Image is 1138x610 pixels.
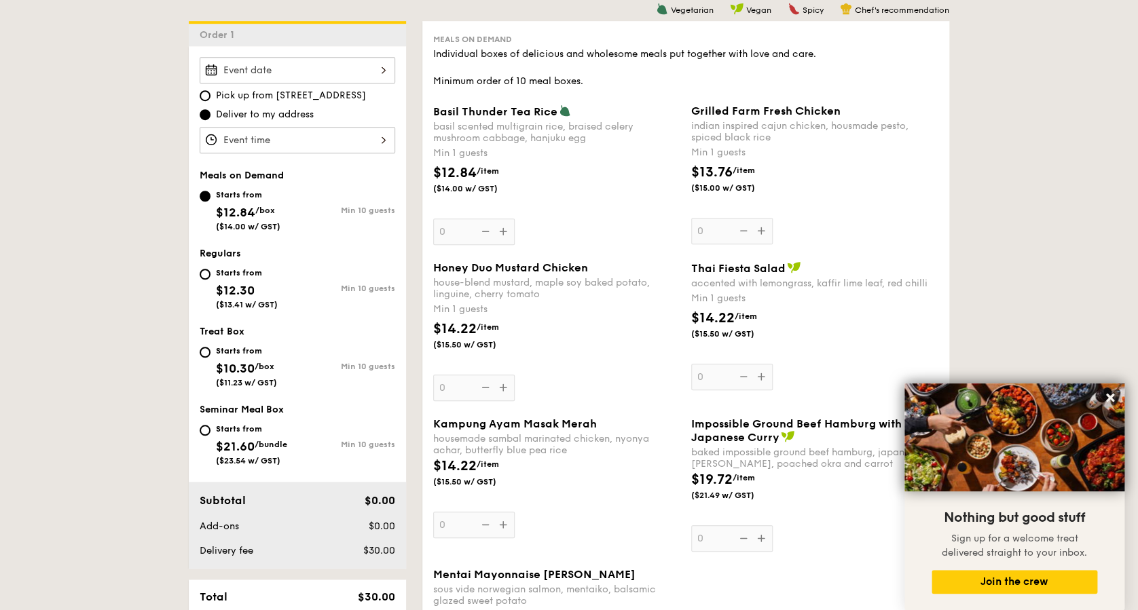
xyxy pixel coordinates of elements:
[433,568,636,581] span: Mentai Mayonnaise [PERSON_NAME]
[733,473,755,482] span: /item
[200,545,253,556] span: Delivery fee
[433,47,938,88] div: Individual boxes of delicious and wholesome meals put together with love and care. Minimum order ...
[255,206,275,215] span: /box
[477,322,499,332] span: /item
[656,3,668,15] img: icon-vegetarian.fe4039eb.svg
[691,310,735,326] span: $14.22
[477,166,499,176] span: /item
[781,430,794,442] img: icon-vegan.f8ff3823.svg
[691,292,938,305] div: Min 1 guests
[433,183,526,194] span: ($14.00 w/ GST)
[477,459,499,469] span: /item
[200,494,246,507] span: Subtotal
[746,5,771,15] span: Vegan
[255,440,287,449] span: /bundle
[788,3,800,15] img: icon-spicy.37a8142b.svg
[433,105,557,118] span: Basil Thunder Tea Rice
[216,108,314,121] span: Deliver to my address
[671,5,714,15] span: Vegetarian
[433,476,526,487] span: ($15.50 w/ GST)
[433,458,477,474] span: $14.22
[691,417,902,444] span: Impossible Ground Beef Hamburg with Japanese Curry
[691,278,938,289] div: accented with lemongrass, kaffir lime leaf, red chilli
[216,423,287,434] div: Starts from
[297,362,395,371] div: Min 10 guests
[200,29,240,41] span: Order 1
[691,262,786,275] span: Thai Fiesta Salad
[433,121,680,144] div: basil scented multigrain rice, braised celery mushroom cabbage, hanjuku egg
[216,345,277,356] div: Starts from
[944,510,1085,526] span: Nothing but good stuff
[691,490,784,501] span: ($21.49 w/ GST)
[200,326,244,337] span: Treat Box
[691,446,938,470] div: baked impossible ground beef hamburg, japanese [PERSON_NAME], poached okra and carrot
[433,147,680,160] div: Min 1 guests
[735,311,757,321] span: /item
[200,191,210,202] input: Starts from$12.84/box($14.00 w/ GST)Min 10 guests
[433,417,597,430] span: Kampung Ayam Masak Merah
[691,120,938,143] div: indian inspired cajun chicken, housmade pesto, spiced black rice
[200,90,210,101] input: Pick up from [STREET_ADDRESS]
[855,5,949,15] span: Chef's recommendation
[297,284,395,293] div: Min 10 guests
[1099,387,1121,408] button: Close
[200,347,210,358] input: Starts from$10.30/box($11.23 w/ GST)Min 10 guests
[433,339,526,350] span: ($15.50 w/ GST)
[730,3,744,15] img: icon-vegan.f8ff3823.svg
[433,165,477,181] span: $12.84
[433,303,680,316] div: Min 1 guests
[216,439,255,454] span: $21.60
[691,183,784,193] span: ($15.00 w/ GST)
[216,300,278,309] span: ($13.41 w/ GST)
[433,261,588,274] span: Honey Duo Mustard Chicken
[433,35,512,44] span: Meals on Demand
[216,283,255,298] span: $12.30
[200,590,227,603] span: Total
[840,3,852,15] img: icon-chef-hat.a58ddaea.svg
[216,361,255,376] span: $10.30
[433,277,680,300] div: house-blend mustard, maple soy baked potato, linguine, cherry tomato
[200,248,241,259] span: Regulars
[216,205,255,220] span: $12.84
[200,520,239,532] span: Add-ons
[433,584,680,607] div: sous vide norwegian salmon, mentaiko, balsamic glazed sweet potato
[200,404,284,415] span: Seminar Meal Box
[200,127,395,153] input: Event time
[216,222,280,231] span: ($14.00 w/ GST)
[691,164,733,180] span: $13.76
[216,89,366,102] span: Pick up from [STREET_ADDRESS]
[216,378,277,387] span: ($11.23 w/ GST)
[200,425,210,436] input: Starts from$21.60/bundle($23.54 w/ GST)Min 10 guests
[932,570,1097,594] button: Join the crew
[787,261,801,273] img: icon-vegan.f8ff3823.svg
[433,433,680,456] div: housemade sambal marinated chicken, nyonya achar, butterfly blue pea rice
[803,5,824,15] span: Spicy
[691,472,733,488] span: $19.72
[733,166,755,175] span: /item
[200,170,284,181] span: Meals on Demand
[691,328,784,339] span: ($15.50 w/ GST)
[200,109,210,120] input: Deliver to my address
[200,269,210,280] input: Starts from$12.30($13.41 w/ GST)Min 10 guests
[691,146,938,159] div: Min 1 guests
[216,189,280,200] div: Starts from
[559,104,571,117] img: icon-vegetarian.fe4039eb.svg
[363,545,395,556] span: $30.00
[200,57,395,83] input: Event date
[365,494,395,507] span: $0.00
[369,520,395,532] span: $0.00
[904,383,1124,491] img: DSC07876-Edit02-Large.jpeg
[297,206,395,215] div: Min 10 guests
[297,440,395,449] div: Min 10 guests
[358,590,395,603] span: $30.00
[216,456,280,465] span: ($23.54 w/ GST)
[691,104,841,117] span: Grilled Farm Fresh Chicken
[216,267,278,278] div: Starts from
[255,362,274,371] span: /box
[433,321,477,337] span: $14.22
[942,533,1087,558] span: Sign up for a welcome treat delivered straight to your inbox.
